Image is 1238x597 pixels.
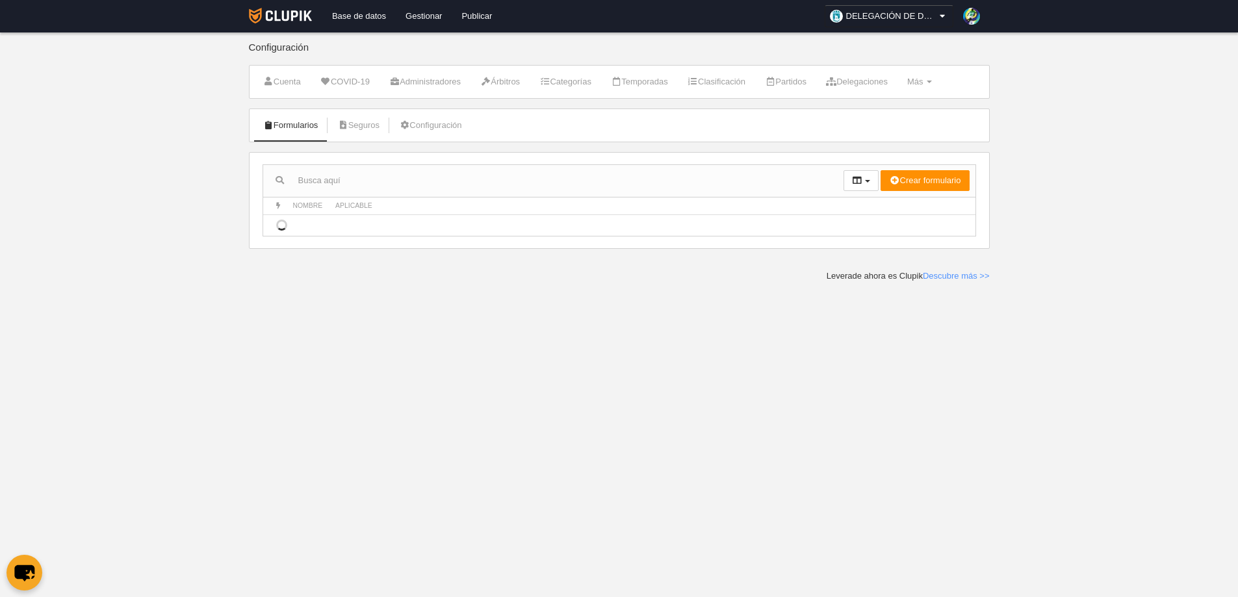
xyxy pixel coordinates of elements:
a: Configuración [392,116,469,135]
a: Descubre más >> [923,271,990,281]
a: Temporadas [604,72,675,92]
a: Árbitros [473,72,527,92]
a: DELEGACIÓN DE DEPORTES AYUNTAMIENTO DE [GEOGRAPHIC_DATA] [825,5,953,27]
span: Más [907,77,923,86]
span: DELEGACIÓN DE DEPORTES AYUNTAMIENTO DE [GEOGRAPHIC_DATA] [846,10,937,23]
span: Aplicable [335,202,372,209]
a: Delegaciones [819,72,895,92]
span: Nombre [293,202,323,209]
a: Partidos [758,72,814,92]
div: Leverade ahora es Clupik [827,270,990,282]
div: Configuración [249,42,990,65]
a: COVID-19 [313,72,377,92]
a: Cuenta [256,72,308,92]
img: Clupik [249,8,312,23]
img: OaW5YbJxXZzo.30x30.jpg [830,10,843,23]
input: Busca aquí [263,171,844,190]
button: Crear formulario [881,170,969,191]
button: chat-button [6,555,42,591]
img: 78ZWLbJKXIvUIDVCcvBskCy1.30x30.jpg [963,8,980,25]
a: Formularios [256,116,326,135]
a: Seguros [330,116,387,135]
a: Más [900,72,939,92]
a: Clasificación [680,72,753,92]
a: Administradores [382,72,468,92]
a: Categorías [532,72,599,92]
